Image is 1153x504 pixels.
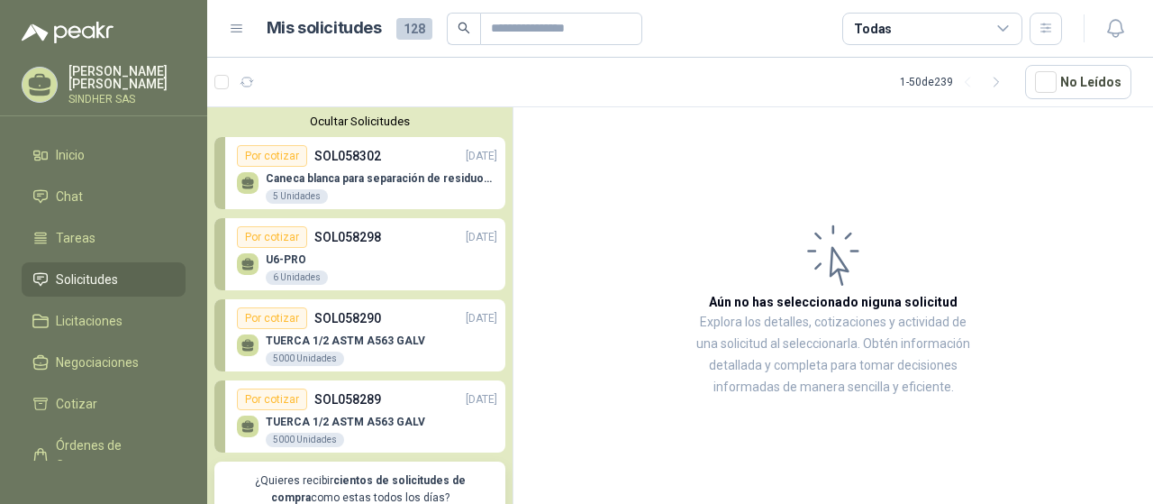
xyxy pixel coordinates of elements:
a: Por cotizarSOL058298[DATE] U6-PRO6 Unidades [214,218,505,290]
span: Tareas [56,228,95,248]
div: 5000 Unidades [266,352,344,366]
button: No Leídos [1025,65,1131,99]
a: Cotizar [22,387,186,421]
span: Solicitudes [56,270,118,289]
div: 6 Unidades [266,270,328,285]
a: Licitaciones [22,304,186,338]
p: SINDHER SAS [68,94,186,105]
div: Por cotizar [237,226,307,248]
a: Por cotizarSOL058289[DATE] TUERCA 1/2 ASTM A563 GALV5000 Unidades [214,380,505,453]
a: Inicio [22,138,186,172]
p: [PERSON_NAME] [PERSON_NAME] [68,65,186,90]
span: search [458,22,470,34]
h3: Aún no has seleccionado niguna solicitud [709,292,958,312]
span: Chat [56,187,83,206]
span: Inicio [56,145,85,165]
div: Por cotizar [237,307,307,329]
div: 5 Unidades [266,189,328,204]
a: Solicitudes [22,262,186,297]
p: SOL058289 [314,389,381,409]
span: Negociaciones [56,353,139,372]
p: TUERCA 1/2 ASTM A563 GALV [266,334,425,347]
span: Licitaciones [56,311,123,331]
div: Por cotizar [237,145,307,167]
p: [DATE] [466,310,497,327]
p: U6-PRO [266,253,328,266]
img: Logo peakr [22,22,113,43]
div: 5000 Unidades [266,433,344,447]
a: Por cotizarSOL058290[DATE] TUERCA 1/2 ASTM A563 GALV5000 Unidades [214,299,505,371]
span: 128 [396,18,432,40]
p: SOL058298 [314,227,381,247]
a: Órdenes de Compra [22,428,186,482]
p: [DATE] [466,148,497,165]
p: SOL058290 [314,308,381,328]
div: Todas [854,19,892,39]
p: [DATE] [466,391,497,408]
div: Por cotizar [237,389,307,410]
p: [DATE] [466,229,497,246]
span: Cotizar [56,394,97,414]
p: SOL058302 [314,146,381,166]
a: Tareas [22,221,186,255]
button: Ocultar Solicitudes [214,115,505,128]
p: TUERCA 1/2 ASTM A563 GALV [266,416,425,428]
a: Negociaciones [22,345,186,380]
span: Órdenes de Compra [56,435,168,475]
a: Chat [22,179,186,214]
a: Por cotizarSOL058302[DATE] Caneca blanca para separación de residuos 121 LT5 Unidades [214,137,505,209]
p: Explora los detalles, cotizaciones y actividad de una solicitud al seleccionarla. Obtén informaci... [694,312,973,399]
h1: Mis solicitudes [267,15,382,41]
b: cientos de solicitudes de compra [271,474,466,504]
div: 1 - 50 de 239 [900,68,1011,96]
p: Caneca blanca para separación de residuos 121 LT [266,172,497,185]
